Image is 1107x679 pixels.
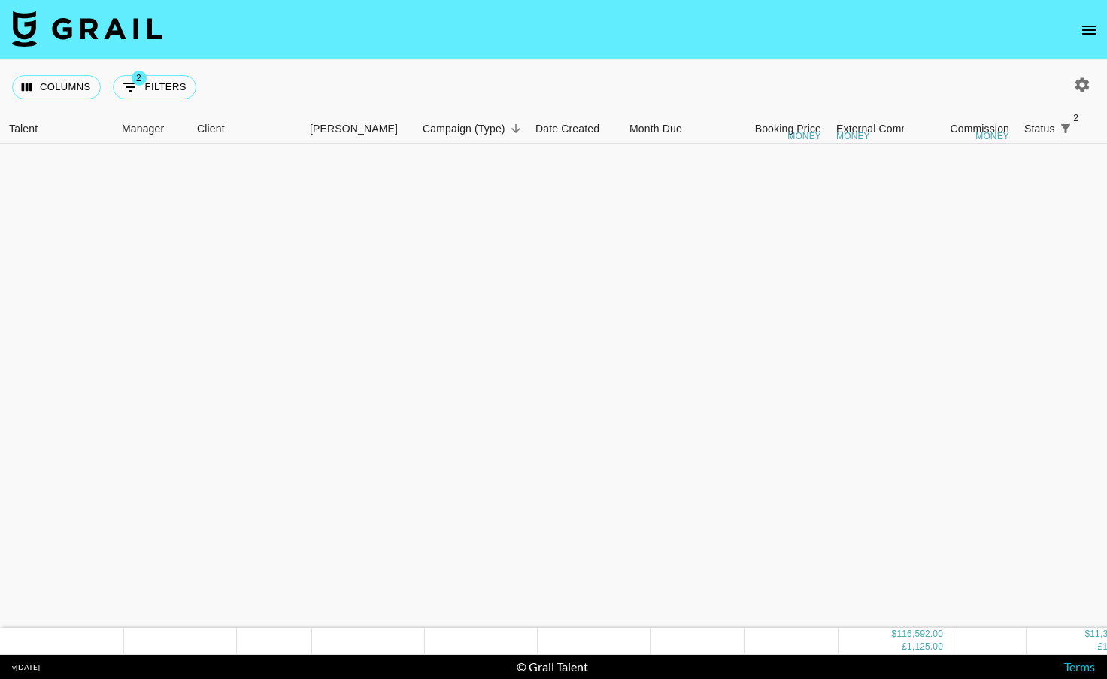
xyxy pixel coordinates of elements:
[132,71,147,86] span: 2
[197,114,225,144] div: Client
[310,114,398,144] div: [PERSON_NAME]
[528,114,622,144] div: Date Created
[114,114,190,144] div: Manager
[836,114,938,144] div: External Commission
[1069,111,1084,126] span: 2
[517,659,588,674] div: © Grail Talent
[1076,118,1097,139] button: Sort
[1084,629,1090,641] div: $
[2,114,114,144] div: Talent
[9,114,38,144] div: Talent
[907,641,943,654] div: 1,125.00
[896,629,943,641] div: 116,592.00
[505,118,526,139] button: Sort
[1074,15,1104,45] button: open drawer
[302,114,415,144] div: Booker
[12,75,101,99] button: Select columns
[836,132,870,141] div: money
[902,641,907,654] div: £
[423,114,505,144] div: Campaign (Type)
[415,114,528,144] div: Campaign (Type)
[622,114,716,144] div: Month Due
[755,114,821,144] div: Booking Price
[787,132,821,141] div: money
[113,75,196,99] button: Show filters
[1024,114,1055,144] div: Status
[12,11,162,47] img: Grail Talent
[122,114,164,144] div: Manager
[892,629,897,641] div: $
[950,114,1009,144] div: Commission
[1098,641,1103,654] div: £
[1064,659,1095,674] a: Terms
[1055,118,1076,139] button: Show filters
[629,114,682,144] div: Month Due
[12,662,40,672] div: v [DATE]
[190,114,302,144] div: Client
[535,114,599,144] div: Date Created
[975,132,1009,141] div: money
[1055,118,1076,139] div: 2 active filters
